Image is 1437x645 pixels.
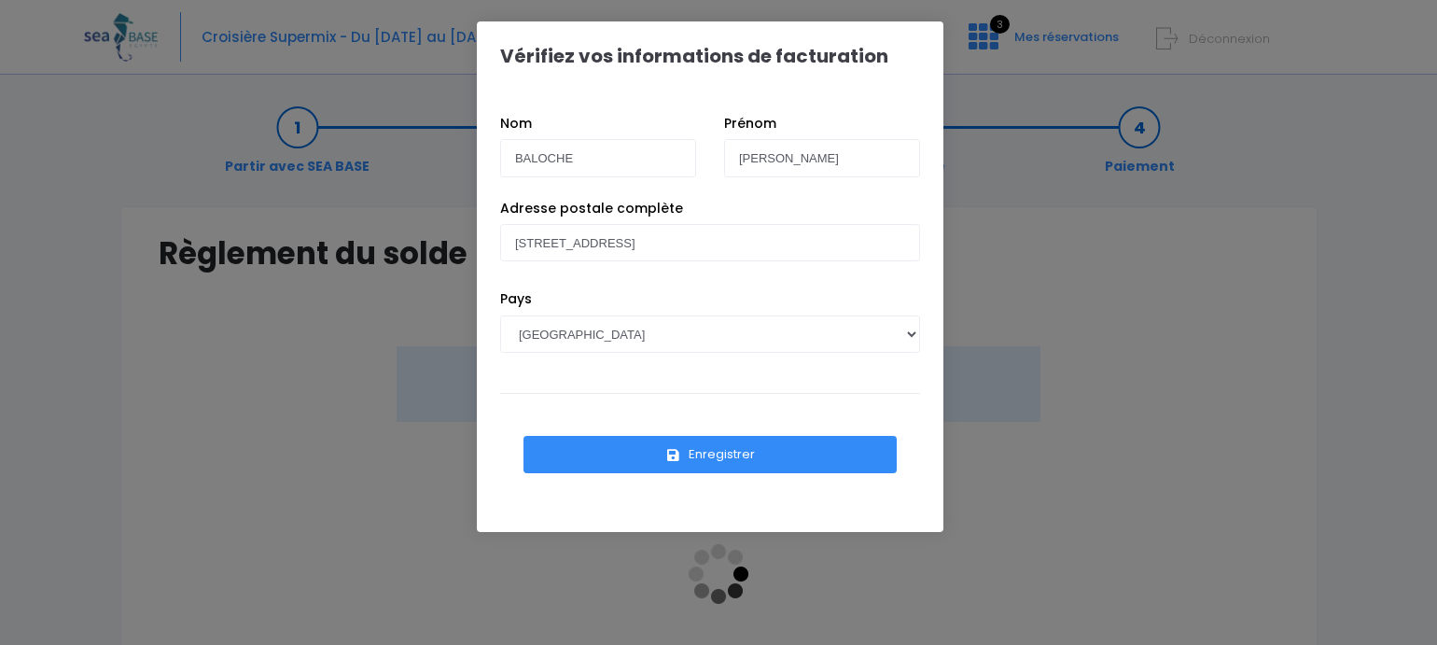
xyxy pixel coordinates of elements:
[523,436,897,473] button: Enregistrer
[500,45,888,67] h1: Vérifiez vos informations de facturation
[500,199,683,218] label: Adresse postale complète
[724,114,776,133] label: Prénom
[500,114,532,133] label: Nom
[500,289,532,309] label: Pays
